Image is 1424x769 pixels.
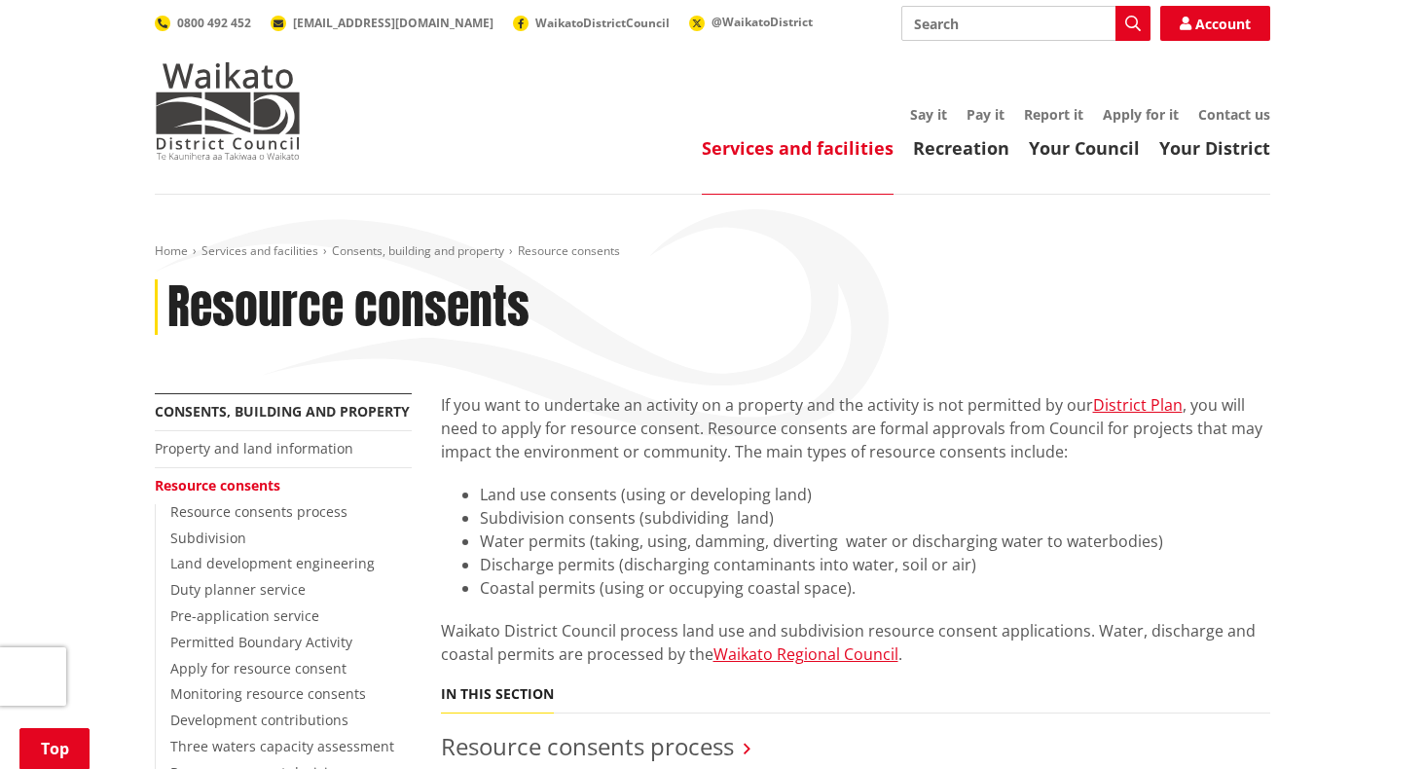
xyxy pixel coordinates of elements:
[480,553,1270,576] li: Discharge permits (discharging contaminants into water, soil or air)​
[689,14,813,30] a: @WaikatoDistrict
[535,15,670,31] span: WaikatoDistrictCouncil
[480,506,1270,530] li: Subdivision consents (subdividing land)​
[170,633,352,651] a: Permitted Boundary Activity
[155,243,1270,260] nav: breadcrumb
[170,554,375,572] a: Land development engineering
[441,730,734,762] a: Resource consents process
[518,242,620,259] span: Resource consents
[1029,136,1140,160] a: Your Council
[513,15,670,31] a: WaikatoDistrictCouncil
[441,393,1270,463] p: If you want to undertake an activity on a property and the activity is not permitted by our , you...
[155,476,280,494] a: Resource consents
[1024,105,1083,124] a: Report it
[910,105,947,124] a: Say it
[967,105,1004,124] a: Pay it
[1159,136,1270,160] a: Your District
[441,619,1270,666] p: Waikato District Council process land use and subdivision resource consent applications. Water, d...
[170,659,347,677] a: Apply for resource consent
[155,402,410,421] a: Consents, building and property
[170,529,246,547] a: Subdivision
[177,15,251,31] span: 0800 492 452
[1103,105,1179,124] a: Apply for it
[1160,6,1270,41] a: Account
[901,6,1150,41] input: Search input
[480,576,1270,600] li: Coastal permits (using or occupying coastal space).​
[271,15,493,31] a: [EMAIL_ADDRESS][DOMAIN_NAME]
[155,242,188,259] a: Home
[702,136,894,160] a: Services and facilities
[201,242,318,259] a: Services and facilities
[170,502,347,521] a: Resource consents process
[170,606,319,625] a: Pre-application service
[155,15,251,31] a: 0800 492 452
[19,728,90,769] a: Top
[480,483,1270,506] li: Land use consents (using or developing land)​
[167,279,529,336] h1: Resource consents
[913,136,1009,160] a: Recreation
[332,242,504,259] a: Consents, building and property
[480,530,1270,553] li: Water permits (taking, using, damming, diverting water or discharging water to waterbodies)​
[441,686,554,703] h5: In this section
[712,14,813,30] span: @WaikatoDistrict
[170,684,366,703] a: Monitoring resource consents
[713,643,898,665] a: Waikato Regional Council
[170,711,348,729] a: Development contributions
[155,62,301,160] img: Waikato District Council - Te Kaunihera aa Takiwaa o Waikato
[170,580,306,599] a: Duty planner service
[1093,394,1183,416] a: District Plan
[1334,687,1405,757] iframe: Messenger Launcher
[170,737,394,755] a: Three waters capacity assessment
[293,15,493,31] span: [EMAIL_ADDRESS][DOMAIN_NAME]
[155,439,353,458] a: Property and land information
[1198,105,1270,124] a: Contact us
